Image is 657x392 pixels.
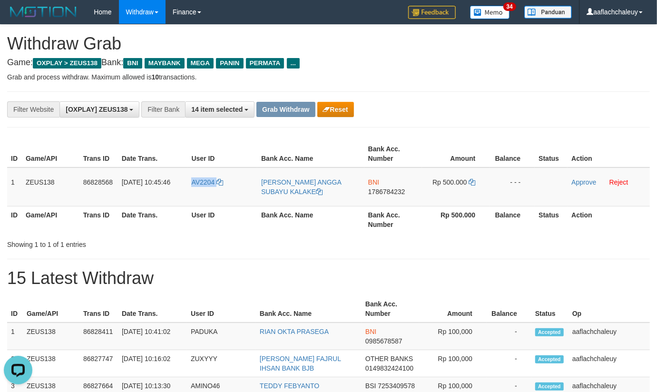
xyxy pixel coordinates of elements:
img: panduan.png [524,6,572,19]
th: Op [569,295,650,323]
a: TEDDY FEBYANTO [260,382,319,390]
span: AV2204 [191,178,215,186]
td: aaflachchaleuy [569,323,650,350]
td: ZEUS138 [22,167,79,206]
td: 86827747 [79,350,118,377]
td: - [487,350,531,377]
th: Game/API [23,295,79,323]
th: User ID [187,140,257,167]
th: Bank Acc. Name [257,206,364,233]
td: [DATE] 10:41:02 [118,323,187,350]
span: MAYBANK [145,58,185,69]
span: BNI [368,178,379,186]
span: OTHER BANKS [365,355,413,363]
div: Showing 1 to 1 of 1 entries [7,236,266,249]
th: Amount [422,140,490,167]
th: ID [7,140,22,167]
th: Action [568,206,650,233]
span: Accepted [535,355,564,363]
th: Game/API [22,140,79,167]
span: MEGA [187,58,214,69]
td: ZUXYYY [187,350,256,377]
a: [PERSON_NAME] ANGGA SUBAYU KALAKE [261,178,341,196]
span: Copy 1786784232 to clipboard [368,188,405,196]
a: Reject [609,178,628,186]
th: User ID [187,295,256,323]
td: aaflachchaleuy [569,350,650,377]
td: 2 [7,350,23,377]
td: 1 [7,323,23,350]
span: BNI [123,58,142,69]
th: ID [7,295,23,323]
th: Date Trans. [118,140,188,167]
p: Grab and process withdraw. Maximum allowed is transactions. [7,72,650,82]
h1: 15 Latest Withdraw [7,269,650,288]
span: Copy 7253409578 to clipboard [378,382,415,390]
img: MOTION_logo.png [7,5,79,19]
td: Rp 100,000 [419,323,487,350]
strong: 10 [151,73,159,81]
th: Amount [419,295,487,323]
th: Trans ID [79,206,118,233]
th: Status [535,140,568,167]
button: Reset [317,102,354,117]
td: Rp 100,000 [419,350,487,377]
span: [OXPLAY] ZEUS138 [66,106,127,113]
a: Approve [571,178,596,186]
span: PANIN [216,58,243,69]
td: 1 [7,167,22,206]
th: Bank Acc. Name [257,140,364,167]
td: - [487,323,531,350]
span: 14 item selected [191,106,243,113]
td: ZEUS138 [23,323,79,350]
th: Balance [490,206,535,233]
th: Rp 500.000 [422,206,490,233]
th: Bank Acc. Number [362,295,419,323]
td: 86828411 [79,323,118,350]
span: [DATE] 10:45:46 [122,178,170,186]
th: Balance [490,140,535,167]
span: 86828568 [83,178,113,186]
th: Action [568,140,650,167]
span: Accepted [535,328,564,336]
th: Bank Acc. Number [364,140,422,167]
th: Bank Acc. Name [256,295,362,323]
a: Copy 500000 to clipboard [469,178,475,186]
span: 34 [503,2,516,11]
span: OXPLAY > ZEUS138 [33,58,101,69]
img: Button%20Memo.svg [470,6,510,19]
td: PADUKA [187,323,256,350]
span: Rp 500.000 [432,178,467,186]
td: - - - [490,167,535,206]
th: Trans ID [79,140,118,167]
button: [OXPLAY] ZEUS138 [59,101,139,118]
span: Copy 0985678587 to clipboard [365,337,402,345]
span: Accepted [535,382,564,391]
div: Filter Bank [141,101,185,118]
span: ... [287,58,300,69]
th: User ID [187,206,257,233]
th: Balance [487,295,531,323]
a: AV2204 [191,178,223,186]
th: Status [531,295,569,323]
th: Game/API [22,206,79,233]
button: 14 item selected [185,101,255,118]
th: Date Trans. [118,206,188,233]
th: Trans ID [79,295,118,323]
th: Date Trans. [118,295,187,323]
span: PERMATA [246,58,284,69]
img: Feedback.jpg [408,6,456,19]
div: Filter Website [7,101,59,118]
button: Grab Withdraw [256,102,315,117]
td: [DATE] 10:16:02 [118,350,187,377]
th: Bank Acc. Number [364,206,422,233]
span: Copy 0149832424100 to clipboard [365,364,413,372]
td: ZEUS138 [23,350,79,377]
a: [PERSON_NAME] FAJRUL IHSAN BANK BJB [260,355,341,372]
button: Open LiveChat chat widget [4,4,32,32]
h1: Withdraw Grab [7,34,650,53]
span: BSI [365,382,376,390]
h4: Game: Bank: [7,58,650,68]
th: Status [535,206,568,233]
th: ID [7,206,22,233]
